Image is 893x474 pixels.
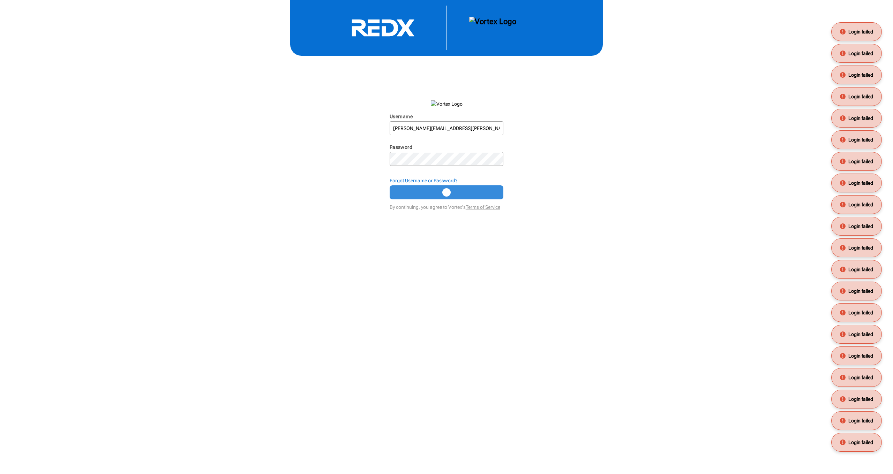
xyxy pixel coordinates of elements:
span: Login failed [848,309,873,316]
svg: RedX Logo [331,19,435,37]
span: Login failed [848,244,873,251]
span: Login failed [848,417,873,424]
div: By continuing, you agree to Vortex's [390,201,504,211]
span: Login failed [848,352,873,359]
label: Password [390,144,412,150]
span: Login failed [848,201,873,208]
span: Login failed [848,158,873,165]
span: Login failed [848,288,873,295]
span: Login failed [848,115,873,122]
span: Login failed [848,28,873,35]
span: Login failed [848,71,873,78]
label: Username [390,114,413,119]
span: Login failed [848,331,873,338]
span: Login failed [848,223,873,230]
span: Login failed [848,179,873,186]
span: Login failed [848,50,873,57]
span: Login failed [848,396,873,403]
span: Login failed [848,374,873,381]
img: Vortex Logo [469,17,516,39]
span: Login failed [848,136,873,143]
div: Forgot Username or Password? [390,177,504,184]
span: Login failed [848,266,873,273]
span: Login failed [848,93,873,100]
span: Login failed [848,439,873,446]
img: Vortex Logo [431,100,463,107]
a: Terms of Service [466,204,500,210]
strong: Forgot Username or Password? [390,178,458,183]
